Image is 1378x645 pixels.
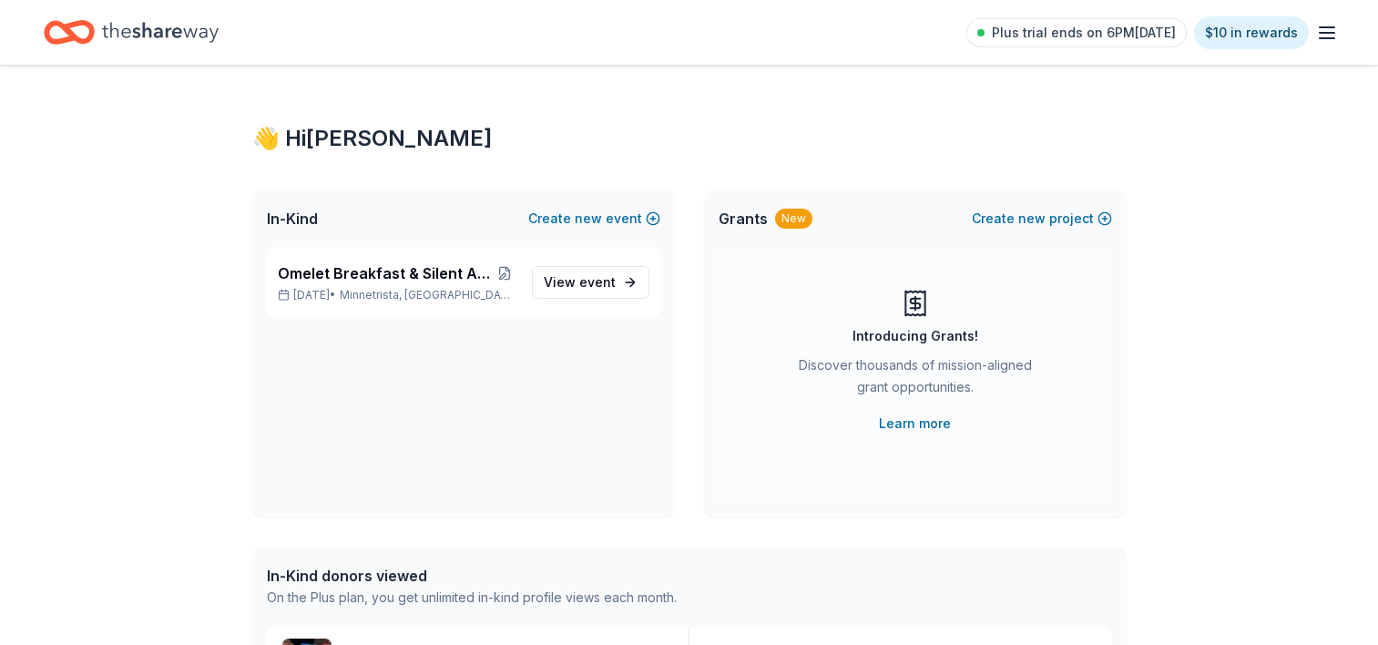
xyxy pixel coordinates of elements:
[544,271,616,293] span: View
[852,325,978,347] div: Introducing Grants!
[791,354,1039,405] div: Discover thousands of mission-aligned grant opportunities.
[575,208,602,230] span: new
[267,565,677,587] div: In-Kind donors viewed
[252,124,1127,153] div: 👋 Hi [PERSON_NAME]
[278,262,494,284] span: Omelet Breakfast & Silent Auction Fundraiser
[278,288,517,302] p: [DATE] •
[44,11,219,54] a: Home
[775,209,812,229] div: New
[1194,16,1309,49] a: $10 in rewards
[532,266,649,299] a: View event
[1018,208,1046,230] span: new
[972,208,1112,230] button: Createnewproject
[267,587,677,609] div: On the Plus plan, you get unlimited in-kind profile views each month.
[528,208,660,230] button: Createnewevent
[267,208,318,230] span: In-Kind
[966,18,1187,47] a: Plus trial ends on 6PM[DATE]
[992,22,1176,44] span: Plus trial ends on 6PM[DATE]
[719,208,768,230] span: Grants
[579,274,616,290] span: event
[340,288,516,302] span: Minnetrista, [GEOGRAPHIC_DATA]
[879,413,951,435] a: Learn more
